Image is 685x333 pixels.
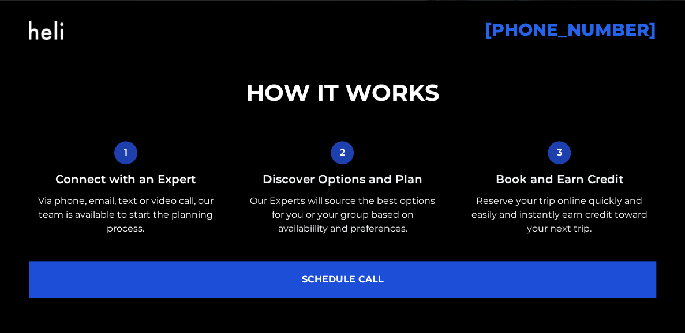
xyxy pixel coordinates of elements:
[331,141,354,164] button: 2
[462,194,656,236] p: Reserve your trip online quickly and easily and instantly earn credit toward your next trip.
[114,141,137,164] button: 1
[29,79,656,107] h2: HOW IT WORKS
[246,194,440,236] p: Our Experts will source the best options for you or your group based on availabiility and prefere...
[485,19,656,40] a: [PHONE_NUMBER]
[29,7,63,54] img: Heli OS Logo
[246,171,440,187] h5: Discover Options and Plan
[548,141,571,164] button: 3
[29,194,223,236] p: Via phone, email, text or video call, our team is available to start the planning process.
[29,171,223,187] h5: Connect with an Expert
[29,261,656,298] a: SCHEDULE CALL
[462,171,656,187] h5: Book and Earn Credit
